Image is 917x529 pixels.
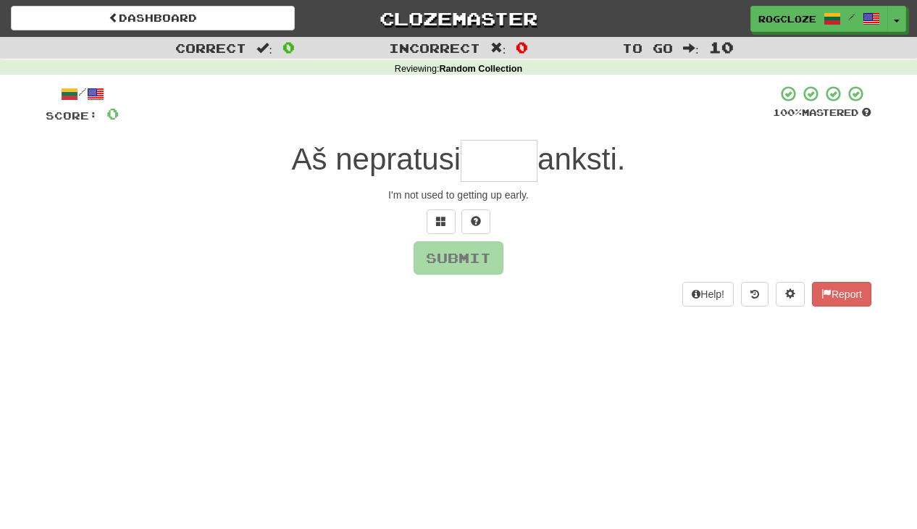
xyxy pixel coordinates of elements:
button: Single letter hint - you only get 1 per sentence and score half the points! alt+h [461,209,490,234]
span: rogcloze [758,12,816,25]
button: Help! [682,282,734,307]
div: / [46,85,119,103]
a: rogcloze / [750,6,888,32]
span: Incorrect [389,41,480,55]
button: Submit [414,241,503,275]
a: Dashboard [11,6,295,30]
strong: Random Collection [439,64,522,74]
div: I'm not used to getting up early. [46,188,871,202]
span: : [683,42,699,54]
span: anksti. [537,142,625,176]
button: Report [812,282,871,307]
span: 10 [709,38,734,56]
span: : [490,42,506,54]
span: 0 [516,38,528,56]
span: 0 [106,104,119,122]
span: Correct [175,41,246,55]
span: / [848,12,855,22]
button: Round history (alt+y) [741,282,769,307]
div: Mastered [773,107,871,120]
span: : [256,42,272,54]
button: Switch sentence to multiple choice alt+p [427,209,456,234]
span: Score: [46,109,98,122]
span: To go [622,41,673,55]
a: Clozemaster [317,6,600,31]
span: 100 % [773,107,802,118]
span: 0 [282,38,295,56]
span: Aš nepratusi [292,142,461,176]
